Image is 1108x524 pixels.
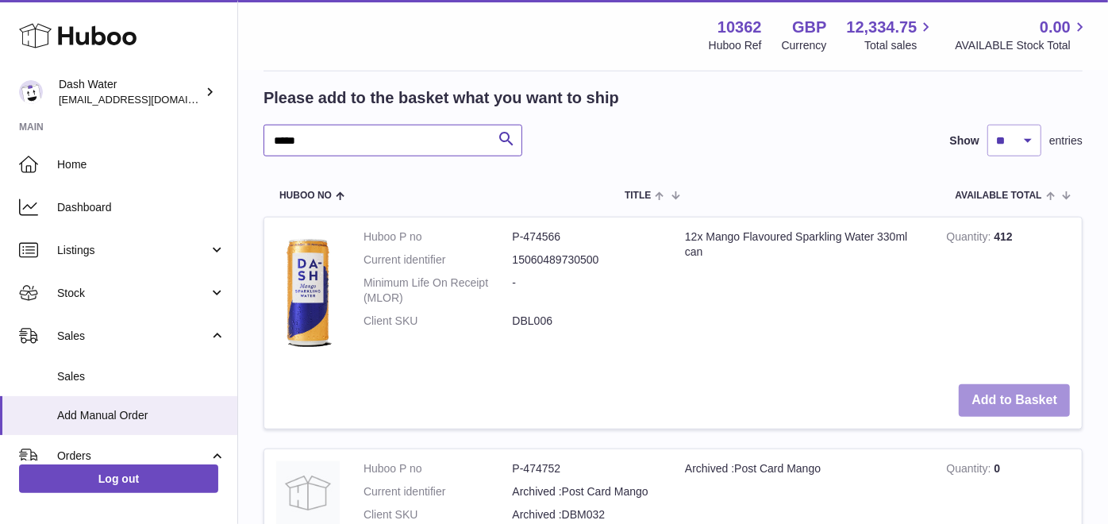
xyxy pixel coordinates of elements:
[57,243,209,258] span: Listings
[59,93,233,106] span: [EMAIL_ADDRESS][DOMAIN_NAME]
[276,229,340,356] img: 12x Mango Flavoured Sparkling Water 330ml can
[956,191,1042,201] span: AVAILABLE Total
[513,314,662,329] dd: DBL006
[950,133,979,148] label: Show
[364,314,513,329] dt: Client SKU
[935,218,1082,372] td: 412
[19,80,43,104] img: bea@dash-water.com
[718,17,762,38] strong: 10362
[57,286,209,301] span: Stock
[673,218,935,372] td: 12x Mango Flavoured Sparkling Water 330ml can
[513,252,662,268] dd: 15060489730500
[625,191,651,201] span: Title
[59,77,202,107] div: Dash Water
[264,87,619,109] h2: Please add to the basket what you want to ship
[57,369,225,384] span: Sales
[782,38,827,53] div: Currency
[364,275,513,306] dt: Minimum Life On Receipt (MLOR)
[57,200,225,215] span: Dashboard
[955,17,1089,53] a: 0.00 AVAILABLE Stock Total
[57,329,209,344] span: Sales
[846,17,917,38] span: 12,334.75
[57,157,225,172] span: Home
[1040,17,1071,38] span: 0.00
[364,461,513,476] dt: Huboo P no
[513,275,662,306] dd: -
[947,230,995,247] strong: Quantity
[19,464,218,493] a: Log out
[959,384,1070,417] button: Add to Basket
[57,449,209,464] span: Orders
[846,17,935,53] a: 12,334.75 Total sales
[864,38,935,53] span: Total sales
[1049,133,1083,148] span: entries
[364,484,513,499] dt: Current identifier
[279,191,332,201] span: Huboo no
[57,408,225,423] span: Add Manual Order
[955,38,1089,53] span: AVAILABLE Stock Total
[364,252,513,268] dt: Current identifier
[513,484,662,499] dd: Archived :Post Card Mango
[364,229,513,245] dt: Huboo P no
[947,462,995,479] strong: Quantity
[709,38,762,53] div: Huboo Ref
[364,507,513,522] dt: Client SKU
[792,17,826,38] strong: GBP
[513,229,662,245] dd: P-474566
[513,461,662,476] dd: P-474752
[513,507,662,522] dd: Archived :DBM032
